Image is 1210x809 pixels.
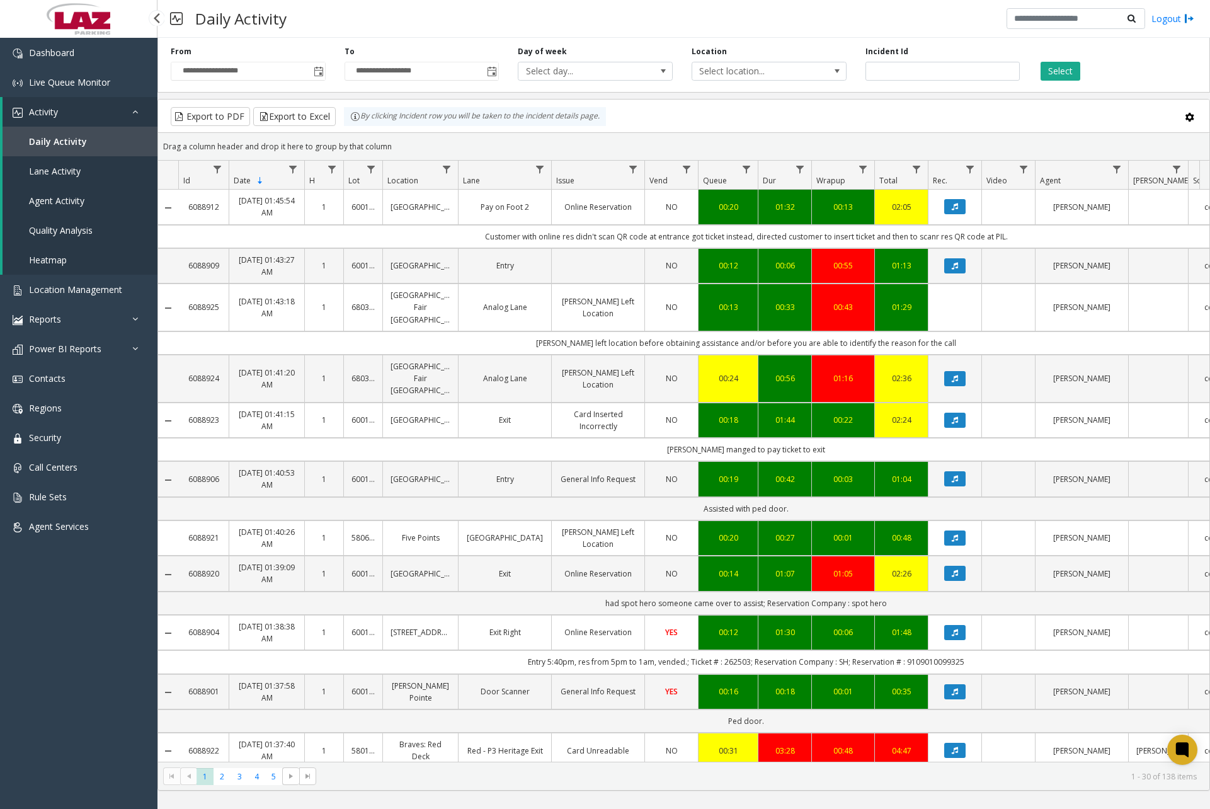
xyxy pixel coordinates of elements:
a: 6088922 [186,745,221,757]
a: 6088924 [186,372,221,384]
a: [GEOGRAPHIC_DATA] [466,532,544,544]
a: 00:13 [819,201,867,213]
a: [GEOGRAPHIC_DATA] Fair [GEOGRAPHIC_DATA] [391,289,450,326]
a: 02:26 [882,568,920,580]
div: 00:33 [766,301,804,313]
a: Analog Lane [466,301,544,313]
a: Braves: Red Deck [391,738,450,762]
span: Agent Activity [29,195,84,207]
span: Page 4 [248,768,265,785]
a: General Info Request [559,686,637,697]
a: NO [653,473,690,485]
a: Vend Filter Menu [678,161,695,178]
div: 00:20 [706,532,750,544]
button: Select [1041,62,1080,81]
a: Analog Lane [466,372,544,384]
a: Collapse Details [158,416,178,426]
span: Power BI Reports [29,343,101,355]
div: 01:44 [766,414,804,426]
a: 00:12 [706,626,750,638]
a: 1 [312,626,336,638]
span: NO [666,474,678,485]
a: Location Filter Menu [438,161,455,178]
a: 6088925 [186,301,221,313]
a: 6088901 [186,686,221,697]
a: Rec. Filter Menu [962,161,979,178]
label: To [345,46,355,57]
a: 02:36 [882,372,920,384]
a: 00:16 [706,686,750,697]
span: Quality Analysis [29,224,93,236]
span: Toggle popup [484,62,498,80]
span: Issue [556,175,574,186]
a: 1 [312,745,336,757]
a: 00:06 [766,260,804,272]
a: [DATE] 01:41:15 AM [237,408,297,432]
div: 00:35 [882,686,920,697]
a: Online Reservation [559,201,637,213]
a: Card Inserted Incorrectly [559,408,637,432]
a: 6088909 [186,260,221,272]
a: Dur Filter Menu [792,161,809,178]
a: 580116 [351,745,375,757]
a: Card Unreadable [559,745,637,757]
div: 00:18 [766,686,804,697]
span: NO [666,745,678,756]
a: 01:32 [766,201,804,213]
a: [PERSON_NAME] [1043,301,1121,313]
span: Reports [29,313,61,325]
a: 1 [312,568,336,580]
a: Collapse Details [158,570,178,580]
a: Video Filter Menu [1015,161,1032,178]
a: 00:01 [819,686,867,697]
span: YES [665,627,678,638]
a: 1 [312,301,336,313]
span: Vend [649,175,668,186]
div: By clicking Incident row you will be taken to the incident details page. [344,107,606,126]
button: Export to PDF [171,107,250,126]
a: [PERSON_NAME] [1043,532,1121,544]
a: 1 [312,414,336,426]
div: 00:14 [706,568,750,580]
a: 01:16 [819,372,867,384]
a: [DATE] 01:38:38 AM [237,621,297,645]
a: NO [653,414,690,426]
span: NO [666,415,678,425]
span: H [309,175,315,186]
a: 02:05 [882,201,920,213]
a: 1 [312,260,336,272]
a: 00:56 [766,372,804,384]
a: [PERSON_NAME] [1043,201,1121,213]
a: [DATE] 01:39:09 AM [237,561,297,585]
a: [PERSON_NAME] [1136,745,1180,757]
img: infoIcon.svg [350,112,360,122]
div: 00:20 [706,201,750,213]
span: Agent Services [29,520,89,532]
a: [PERSON_NAME] Left Location [559,526,637,550]
a: 1 [312,372,336,384]
a: [DATE] 01:37:58 AM [237,680,297,704]
a: 00:55 [819,260,867,272]
a: 00:03 [819,473,867,485]
a: Issue Filter Menu [625,161,642,178]
a: 600154 [351,201,375,213]
a: General Info Request [559,473,637,485]
span: Location [387,175,418,186]
img: pageIcon [170,3,183,34]
div: 00:18 [706,414,750,426]
img: 'icon' [13,285,23,295]
a: 00:06 [819,626,867,638]
img: logout [1184,12,1194,25]
img: 'icon' [13,374,23,384]
span: Heatmap [29,254,67,266]
div: 01:29 [882,301,920,313]
div: 00:22 [819,414,867,426]
div: 01:30 [766,626,804,638]
span: Queue [703,175,727,186]
span: Lot [348,175,360,186]
a: 6088920 [186,568,221,580]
